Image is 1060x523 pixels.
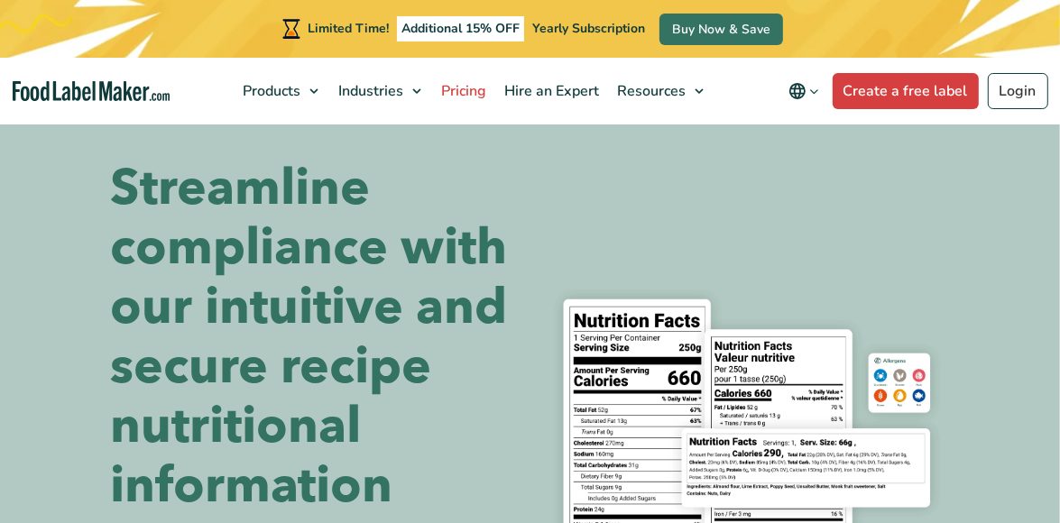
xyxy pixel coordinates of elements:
[659,14,783,45] a: Buy Now & Save
[988,73,1048,109] a: Login
[612,81,687,101] span: Resources
[436,81,488,101] span: Pricing
[499,81,601,101] span: Hire an Expert
[333,81,405,101] span: Industries
[833,73,979,109] a: Create a free label
[606,58,713,124] a: Resources
[327,58,430,124] a: Industries
[493,58,606,124] a: Hire an Expert
[308,20,389,37] span: Limited Time!
[776,73,833,109] button: Change language
[232,58,327,124] a: Products
[13,81,171,102] a: Food Label Maker homepage
[397,16,524,41] span: Additional 15% OFF
[430,58,493,124] a: Pricing
[532,20,645,37] span: Yearly Subscription
[237,81,302,101] span: Products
